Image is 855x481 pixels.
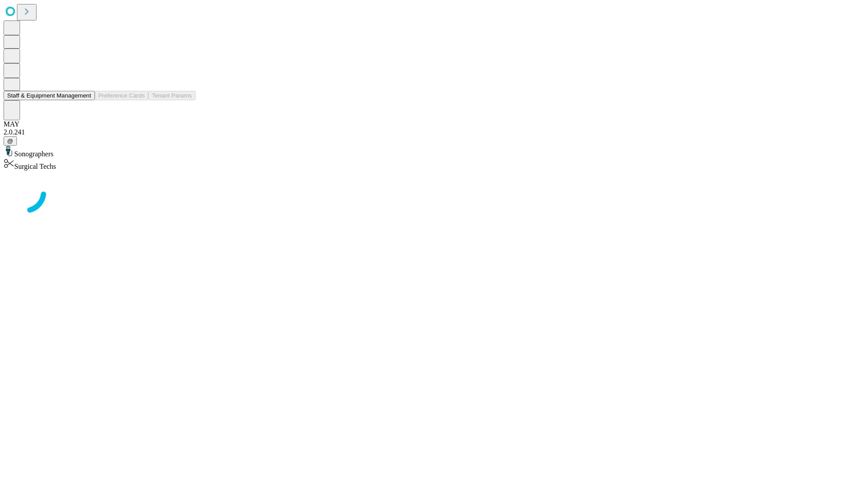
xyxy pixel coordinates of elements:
[4,146,851,158] div: Sonographers
[4,120,851,128] div: MAY
[7,138,13,144] span: @
[4,128,851,136] div: 2.0.241
[4,91,95,100] button: Staff & Equipment Management
[4,136,17,146] button: @
[95,91,148,100] button: Preference Cards
[148,91,195,100] button: Tenant Params
[4,158,851,171] div: Surgical Techs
